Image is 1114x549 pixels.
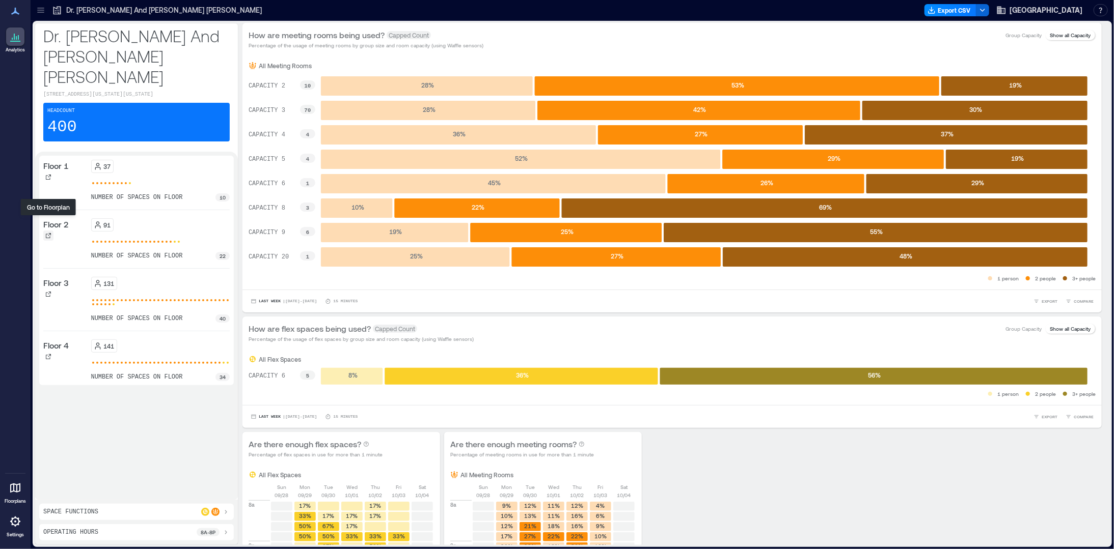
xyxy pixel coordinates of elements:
[516,372,529,379] text: 36 %
[43,528,98,536] p: Operating Hours
[5,498,26,504] p: Floorplans
[1064,296,1096,306] button: COMPARE
[259,355,301,363] p: All Flex Spaces
[596,512,605,519] text: 6%
[868,372,881,379] text: 56 %
[423,106,436,113] text: 28 %
[548,512,560,519] text: 11%
[220,373,226,381] p: 34
[43,25,230,86] p: Dr. [PERSON_NAME] And [PERSON_NAME] [PERSON_NAME]
[1072,390,1096,398] p: 3+ people
[997,274,1019,282] p: 1 person
[571,523,583,529] text: 16%
[249,82,285,90] text: CAPACITY 2
[925,4,976,16] button: Export CSV
[3,24,28,56] a: Analytics
[1072,274,1096,282] p: 3+ people
[695,130,708,137] text: 27 %
[501,533,513,539] text: 17%
[369,491,383,499] p: 10/02
[571,533,583,539] text: 22%
[324,483,333,491] p: Tue
[104,279,115,287] p: 131
[249,29,385,41] p: How are meeting rooms being used?
[419,483,426,491] p: Sat
[416,491,429,499] p: 10/04
[43,91,230,99] p: [STREET_ADDRESS][US_STATE][US_STATE]
[396,483,402,491] p: Fri
[333,414,358,420] p: 15 minutes
[1050,31,1091,39] p: Show all Capacity
[249,131,285,138] text: CAPACITY 4
[1035,274,1056,282] p: 2 people
[47,107,75,115] p: Headcount
[369,533,382,539] text: 33%
[346,483,358,491] p: Wed
[91,314,183,323] p: number of spaces on floor
[249,253,289,261] text: CAPACITY 20
[548,533,560,539] text: 22%
[6,47,25,53] p: Analytics
[1074,298,1094,304] span: COMPARE
[573,483,582,491] p: Thu
[1035,390,1056,398] p: 2 people
[694,106,707,113] text: 42 %
[66,5,262,15] p: Dr. [PERSON_NAME] And [PERSON_NAME] [PERSON_NAME]
[1074,414,1094,420] span: COMPARE
[104,221,111,229] p: 91
[370,512,382,519] text: 17%
[346,512,358,519] text: 17%
[828,155,840,162] text: 29 %
[104,342,115,350] p: 141
[249,501,255,509] p: 8a
[91,252,183,260] p: number of spaces on floor
[488,179,501,186] text: 45 %
[7,532,24,538] p: Settings
[299,533,311,539] text: 50%
[351,204,364,211] text: 10 %
[259,62,312,70] p: All Meeting Rooms
[322,491,336,499] p: 09/30
[971,179,984,186] text: 29 %
[1010,5,1082,15] span: [GEOGRAPHIC_DATA]
[43,160,69,172] p: Floor 1
[249,107,285,114] text: CAPACITY 3
[819,204,832,211] text: 69 %
[300,502,311,509] text: 17%
[323,512,335,519] text: 17%
[500,491,514,499] p: 09/29
[346,533,358,539] text: 33%
[277,483,286,491] p: Sun
[220,314,226,323] p: 40
[300,483,311,491] p: Mon
[524,512,536,519] text: 13%
[249,450,383,458] p: Percentage of flex spaces in use for more than 1 minute
[450,438,577,450] p: Are there enough meeting rooms?
[1042,298,1057,304] span: EXPORT
[323,523,335,529] text: 67%
[2,476,29,507] a: Floorplans
[348,372,358,379] text: 8 %
[570,491,584,499] p: 10/02
[299,523,311,529] text: 50%
[453,130,466,137] text: 36 %
[594,533,607,539] text: 10%
[389,228,402,235] text: 19 %
[220,193,226,201] p: 10
[525,533,536,539] text: 27%
[201,528,215,536] p: 8a - 8p
[249,180,285,187] text: CAPACITY 6
[322,533,335,539] text: 50%
[1050,325,1091,333] p: Show all Capacity
[617,491,631,499] p: 10/04
[524,523,536,529] text: 21%
[249,438,361,450] p: Are there enough flex spaces?
[1009,81,1022,89] text: 19 %
[1031,412,1059,422] button: EXPORT
[596,502,605,509] text: 4%
[333,298,358,304] p: 15 minutes
[249,412,319,422] button: Last Week |[DATE]-[DATE]
[993,2,1085,18] button: [GEOGRAPHIC_DATA]
[393,533,405,539] text: 33%
[760,179,773,186] text: 26 %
